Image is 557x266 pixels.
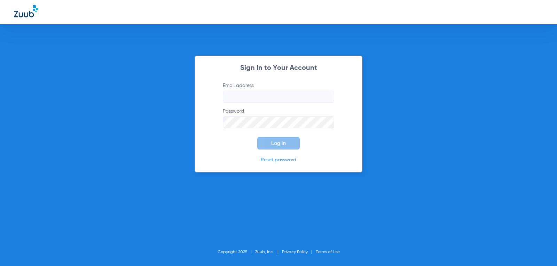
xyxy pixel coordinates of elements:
[282,250,308,254] a: Privacy Policy
[212,65,345,72] h2: Sign In to Your Account
[218,249,255,256] li: Copyright 2025
[255,249,282,256] li: Zuub, Inc.
[261,158,296,162] a: Reset password
[223,91,334,103] input: Email address
[223,116,334,128] input: Password
[223,82,334,103] label: Email address
[257,137,300,150] button: Log In
[271,140,286,146] span: Log In
[14,5,38,17] img: Zuub Logo
[223,108,334,128] label: Password
[316,250,340,254] a: Terms of Use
